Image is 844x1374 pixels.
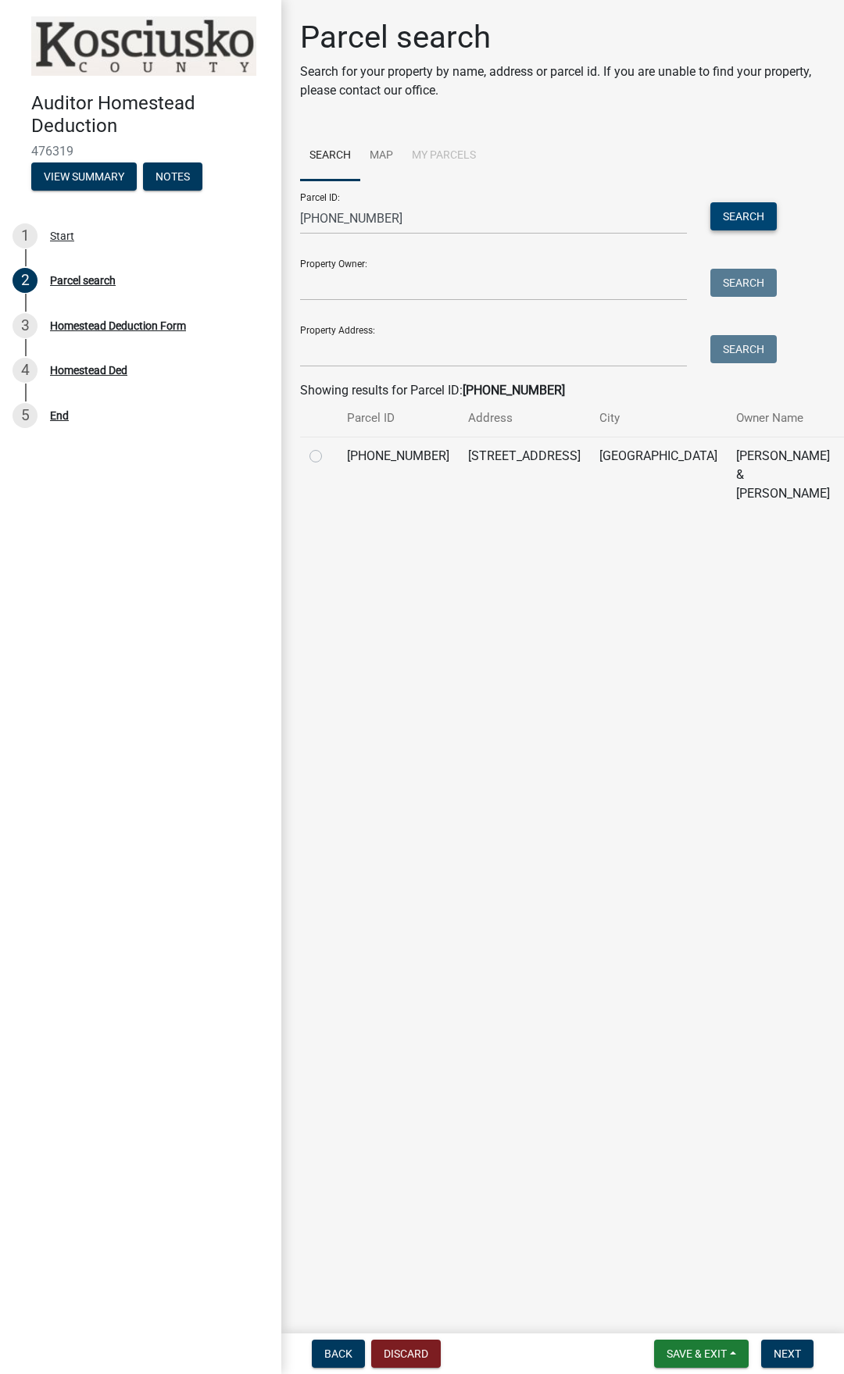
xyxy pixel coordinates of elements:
button: Discard [371,1340,441,1368]
p: Search for your property by name, address or parcel id. If you are unable to find your property, ... [300,62,825,100]
button: Search [710,202,777,230]
h1: Parcel search [300,19,825,56]
div: 1 [13,223,38,248]
span: Next [774,1347,801,1360]
button: Next [761,1340,814,1368]
button: Search [710,335,777,363]
button: Back [312,1340,365,1368]
div: 4 [13,358,38,383]
div: Start [50,230,74,241]
h4: Auditor Homestead Deduction [31,92,269,137]
a: Search [300,131,360,181]
th: Owner Name [727,400,839,437]
td: [PERSON_NAME] & [PERSON_NAME] [727,437,839,512]
wm-modal-confirm: Summary [31,171,137,184]
button: View Summary [31,162,137,191]
th: Address [459,400,590,437]
div: Homestead Deduction Form [50,320,186,331]
div: End [50,410,69,421]
img: Kosciusko County, Indiana [31,16,256,76]
button: Save & Exit [654,1340,749,1368]
span: Save & Exit [667,1347,727,1360]
span: Back [324,1347,352,1360]
td: [PHONE_NUMBER] [338,437,459,512]
span: 476319 [31,144,250,159]
th: Parcel ID [338,400,459,437]
strong: [PHONE_NUMBER] [463,383,565,398]
wm-modal-confirm: Notes [143,171,202,184]
td: [GEOGRAPHIC_DATA] [590,437,727,512]
div: Parcel search [50,275,116,286]
th: City [590,400,727,437]
div: 5 [13,403,38,428]
div: Homestead Ded [50,365,127,376]
button: Search [710,269,777,297]
a: Map [360,131,402,181]
div: 2 [13,268,38,293]
button: Notes [143,162,202,191]
td: [STREET_ADDRESS] [459,437,590,512]
div: 3 [13,313,38,338]
div: Showing results for Parcel ID: [300,381,825,400]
